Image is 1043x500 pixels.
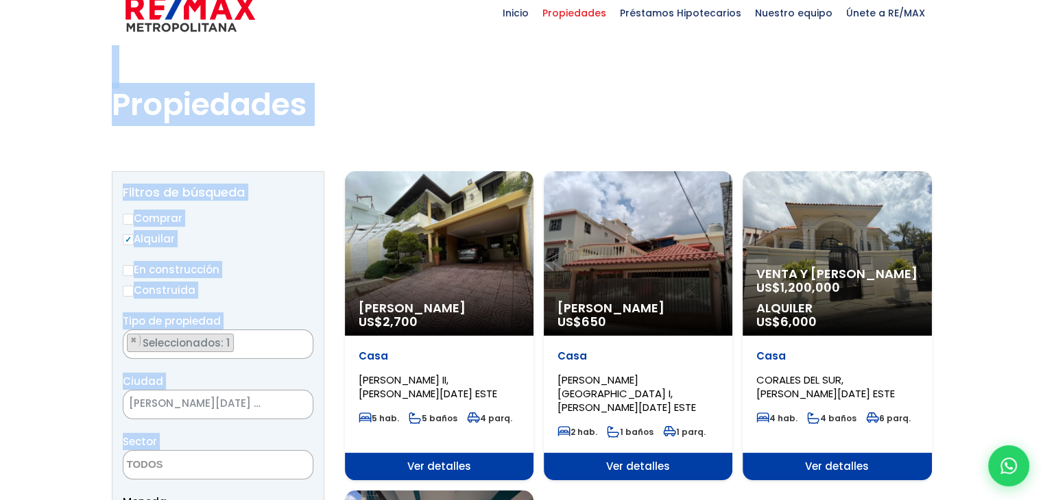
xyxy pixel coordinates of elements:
[467,412,512,424] span: 4 parq.
[866,412,911,424] span: 6 parq.
[112,48,932,123] h1: Propiedades
[141,336,233,350] span: Seleccionados: 1
[123,186,313,199] h2: Filtros de búsqueda
[743,453,931,480] span: Ver detalles
[123,282,313,299] label: Construida
[756,373,895,401] span: CORALES DEL SUR, [PERSON_NAME][DATE] ESTE
[123,210,313,227] label: Comprar
[383,313,418,330] span: 2,700
[582,313,606,330] span: 650
[292,399,299,411] span: ×
[780,313,817,330] span: 6,000
[544,453,732,480] span: Ver detalles
[123,230,313,247] label: Alquilar
[756,279,840,296] span: US$
[807,412,856,424] span: 4 baños
[123,214,134,225] input: Comprar
[123,330,131,360] textarea: Search
[756,349,918,363] p: Casa
[743,171,931,480] a: Venta y [PERSON_NAME] US$1,200,000 Alquiler US$6,000 Casa CORALES DEL SUR, [PERSON_NAME][DATE] ES...
[359,301,520,315] span: [PERSON_NAME]
[345,453,534,480] span: Ver detalles
[130,334,137,347] span: ×
[780,279,840,296] span: 1,200,000
[123,434,157,449] span: Sector
[123,265,134,276] input: En construcción
[756,412,798,424] span: 4 hab.
[278,394,299,416] button: Remove all items
[544,171,732,480] a: [PERSON_NAME] US$650 Casa [PERSON_NAME][GEOGRAPHIC_DATA] I, [PERSON_NAME][DATE] ESTE 2 hab. 1 bañ...
[298,334,306,347] button: Remove all items
[756,313,817,330] span: US$
[359,373,497,401] span: [PERSON_NAME] II, [PERSON_NAME][DATE] ESTE
[123,451,256,480] textarea: Search
[558,313,606,330] span: US$
[123,374,163,388] span: Ciudad
[123,234,134,245] input: Alquilar
[345,171,534,480] a: [PERSON_NAME] US$2,700 Casa [PERSON_NAME] II, [PERSON_NAME][DATE] ESTE 5 hab. 5 baños 4 parq. Ver...
[607,426,654,438] span: 1 baños
[128,334,141,347] button: Remove item
[127,334,234,352] li: CASA
[663,426,706,438] span: 1 parq.
[756,267,918,281] span: Venta y [PERSON_NAME]
[756,301,918,315] span: Alquiler
[123,286,134,297] input: Construida
[558,373,696,414] span: [PERSON_NAME][GEOGRAPHIC_DATA] I, [PERSON_NAME][DATE] ESTE
[359,313,418,330] span: US$
[359,349,520,363] p: Casa
[409,412,457,424] span: 5 baños
[123,390,313,419] span: SANTO DOMINGO ESTE
[123,261,313,278] label: En construcción
[558,349,719,363] p: Casa
[558,301,719,315] span: [PERSON_NAME]
[123,314,221,328] span: Tipo de propiedad
[123,394,278,413] span: SANTO DOMINGO ESTE
[298,334,305,347] span: ×
[558,426,597,438] span: 2 hab.
[359,412,399,424] span: 5 hab.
